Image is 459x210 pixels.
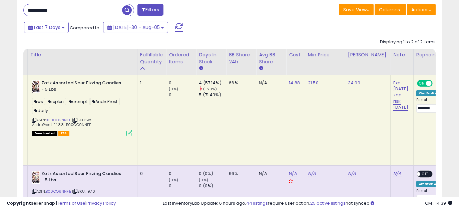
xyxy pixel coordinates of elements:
[418,81,426,86] span: ON
[113,24,160,31] span: [DATE]-30 - Aug-05
[169,171,196,177] div: 0
[393,80,408,111] a: Exp [DATE] zap risk [DATE]
[199,183,226,189] div: 0 (0%)
[32,80,132,135] div: ASIN:
[46,117,71,123] a: B00CO9NNFE
[407,4,436,15] button: Actions
[46,189,71,194] a: B00CO9NNFE
[169,51,193,65] div: Ordered Items
[348,51,388,58] div: [PERSON_NAME]
[90,98,120,105] span: AndreProst
[70,25,100,31] span: Compared to:
[58,131,70,136] span: FBA
[393,51,411,58] div: Note
[169,177,178,183] small: (0%)
[169,92,196,98] div: 0
[103,22,168,33] button: [DATE]-30 - Aug-05
[72,189,95,194] span: | SKU: 1970
[416,181,440,187] div: Amazon AI
[289,170,297,177] a: N/A
[32,117,95,127] span: | SKU: WS-AndreProst_14.88_B00CO9NNFE
[41,80,122,94] b: Zotz Assorted Sour Fizzing Candies - 5 Lbs
[289,80,300,86] a: 14.88
[41,171,122,185] b: Zotz Assorted Sour Fizzing Candies - 5 Lbs
[380,39,436,45] div: Displaying 1 to 2 of 2 items
[229,80,251,86] div: 66%
[57,200,85,206] a: Terms of Use
[7,200,31,206] strong: Copyright
[32,171,132,202] div: ASIN:
[348,80,360,86] a: 34.99
[32,98,45,105] span: ws
[339,4,374,15] button: Save View
[140,51,163,65] div: Fulfillable Quantity
[169,80,196,86] div: 0
[199,51,223,65] div: Days In Stock
[246,200,268,206] a: 44 listings
[259,171,281,177] div: N/A
[259,51,283,65] div: Avg BB Share
[137,4,163,16] button: Filters
[308,170,316,177] a: N/A
[416,98,442,113] div: Preset:
[30,51,134,58] div: Title
[259,65,263,71] small: Avg BB Share.
[169,183,196,189] div: 0
[24,22,69,33] button: Last 7 Days
[199,177,208,183] small: (0%)
[348,170,356,177] a: N/A
[432,81,442,86] span: OFF
[259,80,281,86] div: N/A
[420,171,431,177] span: OFF
[229,51,253,65] div: BB Share 24h.
[32,80,40,93] img: 51MAs-1ZyyL._SL40_.jpg
[163,200,452,207] div: Last InventoryLab Update: 6 hours ago, require user action, not synced.
[416,51,445,58] div: Repricing
[46,98,66,105] span: replen
[289,51,302,58] div: Cost
[379,6,400,13] span: Columns
[203,86,217,92] small: (-20%)
[308,80,319,86] a: 21.50
[169,86,178,92] small: (0%)
[199,65,203,71] small: Days In Stock.
[34,24,60,31] span: Last 7 Days
[416,90,442,96] div: Win BuyBox *
[140,171,161,177] div: 0
[86,200,116,206] a: Privacy Policy
[308,51,342,58] div: Min Price
[425,200,452,206] span: 2025-08-13 14:39 GMT
[199,171,226,177] div: 0 (0%)
[199,80,226,86] div: 4 (57.14%)
[199,92,226,98] div: 5 (71.43%)
[7,200,116,207] div: seller snap | |
[375,4,406,15] button: Columns
[416,189,442,204] div: Preset:
[393,170,401,177] a: N/A
[32,171,40,184] img: 51MAs-1ZyyL._SL40_.jpg
[229,171,251,177] div: 66%
[140,80,161,86] div: 1
[67,98,89,105] span: exempt
[310,200,346,206] a: 25 active listings
[32,131,57,136] span: All listings that are unavailable for purchase on Amazon for any reason other than out-of-stock
[32,107,50,114] span: daily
